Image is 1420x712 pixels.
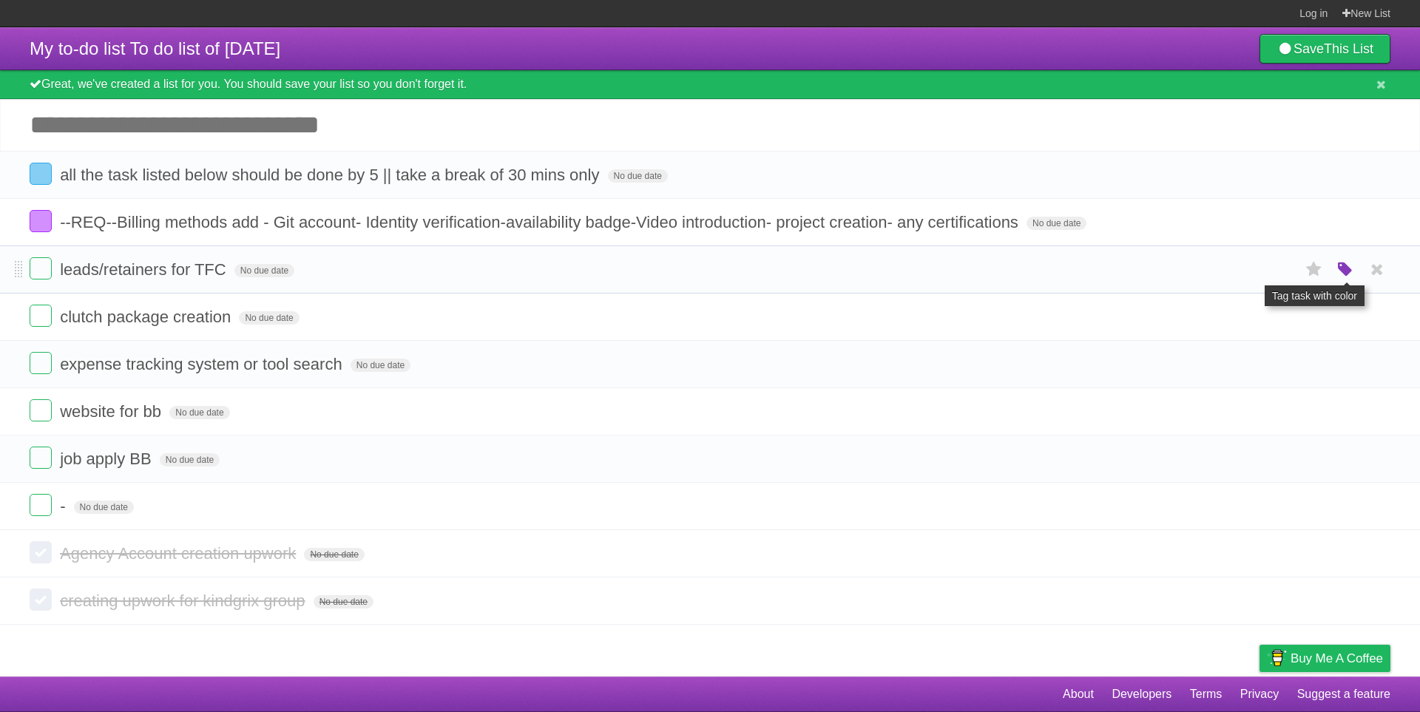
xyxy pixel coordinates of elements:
span: No due date [169,406,229,419]
label: Done [30,305,52,327]
span: Agency Account creation upwork [60,544,300,563]
b: This List [1324,41,1373,56]
span: My to-do list To do list of [DATE] [30,38,280,58]
span: creating upwork for kindgrix group [60,591,308,610]
span: expense tracking system or tool search [60,355,346,373]
span: clutch package creation [60,308,234,326]
label: Done [30,447,52,469]
a: Buy me a coffee [1260,645,1390,672]
a: Privacy [1240,680,1279,708]
label: Star task [1300,257,1328,282]
span: Buy me a coffee [1291,645,1383,671]
img: Buy me a coffee [1267,645,1287,671]
span: No due date [234,264,294,277]
label: Done [30,352,52,374]
span: --REQ--Billing methods add - Git account- Identity verification-availability badge-Video introduc... [60,213,1022,231]
span: No due date [74,501,134,514]
span: No due date [239,311,299,325]
a: Developers [1112,680,1171,708]
span: No due date [160,453,220,467]
label: Done [30,494,52,516]
span: job apply BB [60,450,155,468]
label: Done [30,541,52,563]
span: leads/retainers for TFC [60,260,230,279]
label: Done [30,257,52,279]
label: Done [30,210,52,232]
span: all the task listed below should be done by 5 || take a break of 30 mins only [60,166,603,184]
label: Done [30,399,52,421]
span: No due date [1027,217,1086,230]
span: No due date [351,359,410,372]
a: Suggest a feature [1297,680,1390,708]
span: No due date [608,169,668,183]
span: No due date [304,548,364,561]
a: About [1063,680,1094,708]
label: Done [30,589,52,611]
a: SaveThis List [1260,34,1390,64]
span: No due date [314,595,373,608]
span: - [60,497,69,515]
span: website for bb [60,402,165,421]
a: Terms [1190,680,1223,708]
label: Done [30,163,52,185]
